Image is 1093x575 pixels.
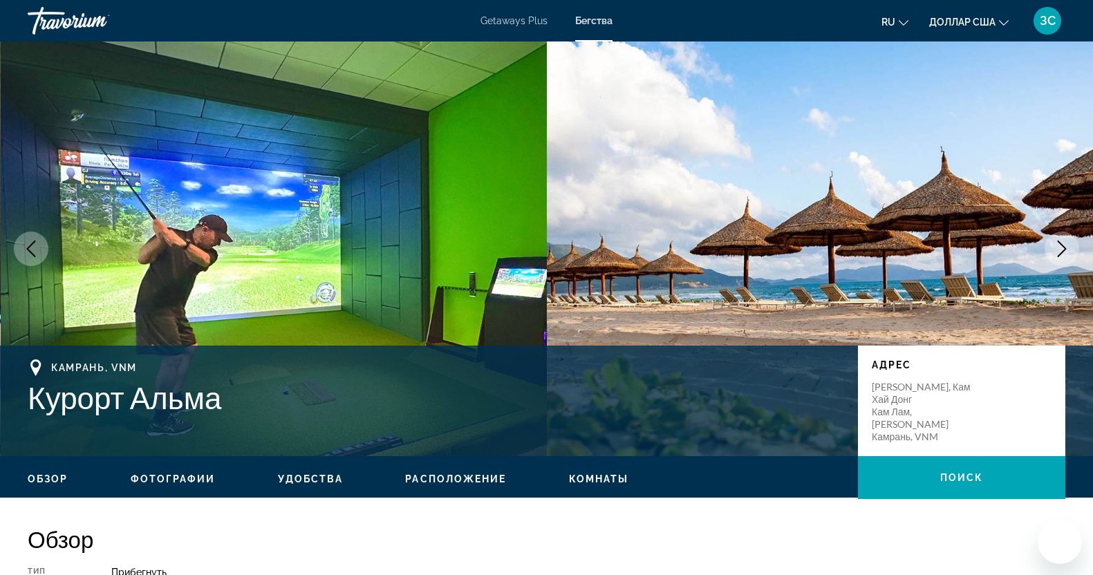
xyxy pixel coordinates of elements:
button: Расположение [405,473,506,485]
font: ЗС [1040,13,1056,28]
font: Расположение [405,473,506,484]
font: доллар США [929,17,996,28]
font: Курорт Альма [28,379,221,415]
a: Бегства [575,15,613,26]
button: Удобства [278,473,344,485]
font: Камрань, VNM [872,431,938,442]
button: Поиск [858,456,1065,499]
button: Меню пользователя [1029,6,1065,35]
button: Следующее изображение [1045,232,1079,266]
font: Адрес [872,359,912,370]
font: Комнаты [569,473,629,484]
font: Фотографии [131,473,216,484]
button: Обзор [28,473,68,485]
iframe: Кнопка запуска окна обмена сообщениями [1038,520,1082,564]
button: Комнаты [569,473,629,485]
font: [PERSON_NAME], Кам Хай Донг [872,381,971,405]
button: Фотографии [131,473,216,485]
button: Изменить валюту [929,12,1009,32]
font: Обзор [28,473,68,484]
a: Травориум [28,3,166,39]
font: Удобства [278,473,344,484]
font: ru [881,17,895,28]
button: Изменить язык [881,12,908,32]
font: Кам Лам, [PERSON_NAME] [872,406,949,430]
font: Камрань, VNM [51,362,137,373]
font: Поиск [940,472,984,483]
button: Предыдущее изображение [14,232,48,266]
font: Обзор [28,525,93,553]
a: Getaways Plus [480,15,548,26]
